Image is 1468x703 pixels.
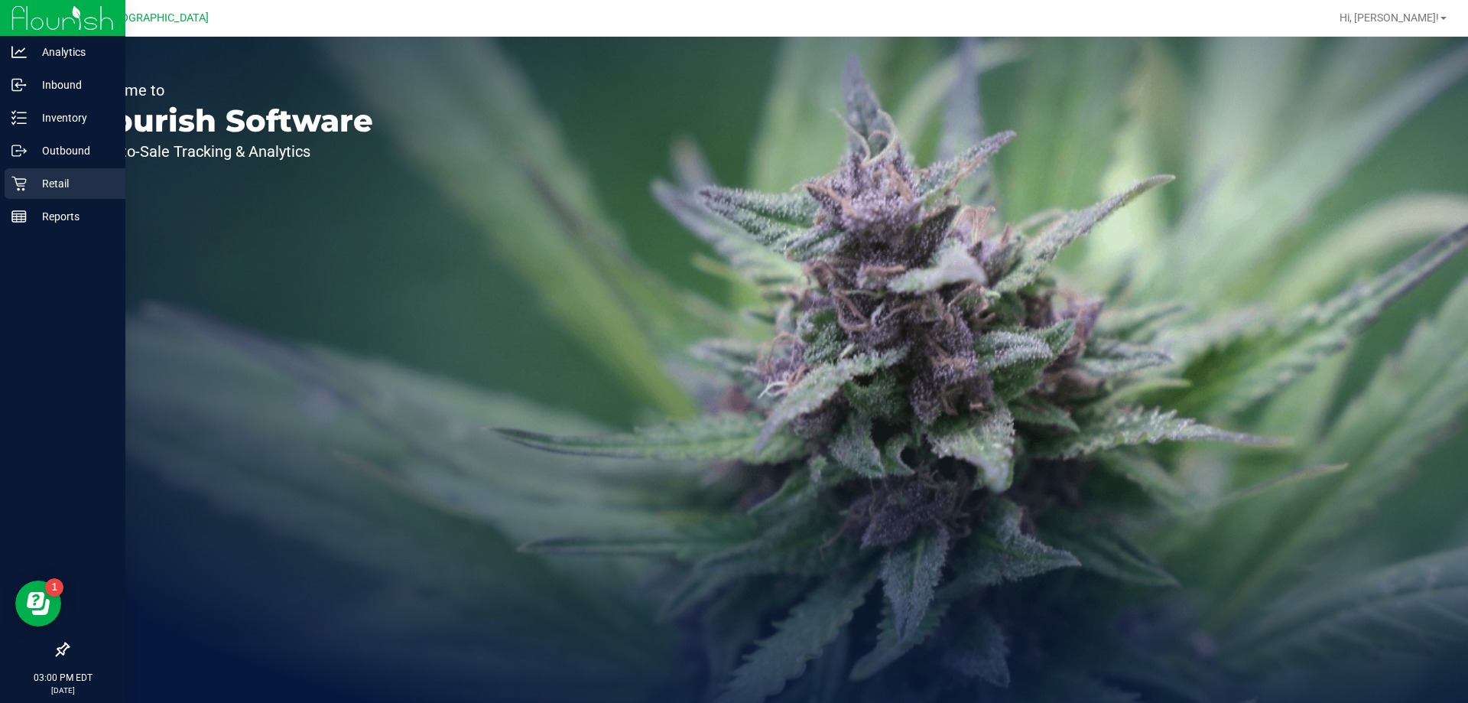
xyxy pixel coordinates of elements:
[27,43,119,61] p: Analytics
[83,83,373,98] p: Welcome to
[11,176,27,191] inline-svg: Retail
[1340,11,1439,24] span: Hi, [PERSON_NAME]!
[104,11,209,24] span: [GEOGRAPHIC_DATA]
[27,174,119,193] p: Retail
[27,207,119,226] p: Reports
[27,142,119,160] p: Outbound
[27,76,119,94] p: Inbound
[11,44,27,60] inline-svg: Analytics
[7,685,119,696] p: [DATE]
[83,106,373,136] p: Flourish Software
[7,671,119,685] p: 03:00 PM EDT
[83,144,373,159] p: Seed-to-Sale Tracking & Analytics
[15,581,61,627] iframe: Resource center
[11,143,27,158] inline-svg: Outbound
[11,77,27,93] inline-svg: Inbound
[27,109,119,127] p: Inventory
[11,209,27,224] inline-svg: Reports
[11,110,27,125] inline-svg: Inventory
[45,578,63,597] iframe: Resource center unread badge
